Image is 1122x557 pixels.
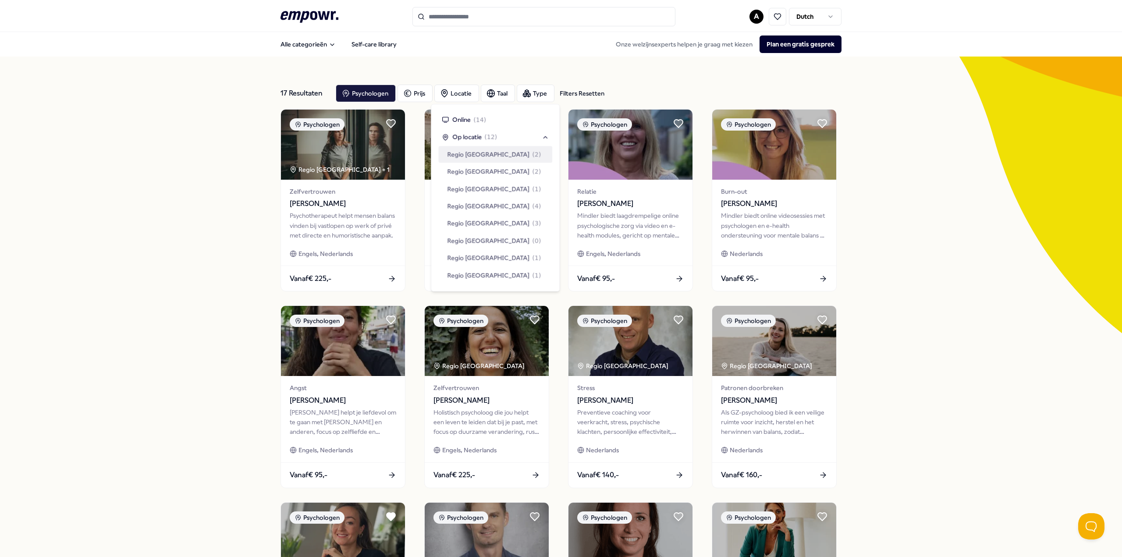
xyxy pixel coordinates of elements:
img: package image [425,110,549,180]
div: Mindler biedt laagdrempelige online psychologische zorg via video en e-health modules, gericht op... [577,211,684,240]
img: package image [712,110,836,180]
button: Alle categorieën [273,35,343,53]
div: Holistisch psycholoog die jou helpt een leven te leiden dat bij je past, met focus op duurzame ve... [433,408,540,437]
div: Mindler biedt online videosessies met psychologen en e-health ondersteuning voor mentale balans e... [721,211,827,240]
span: ( 1 ) [532,253,541,263]
div: Suggestions [438,111,552,284]
div: Als GZ-psycholoog bied ik een veilige ruimte voor inzicht, herstel en het herwinnen van balans, z... [721,408,827,437]
span: ( 14 ) [473,115,486,124]
a: package imagePsychologenBurn-out[PERSON_NAME]Mindler biedt online videosessies met psychologen en... [712,109,837,291]
div: Filters Resetten [560,89,604,98]
span: Vanaf € 225,- [433,469,475,481]
span: Op locatie [452,132,482,142]
a: package imagePsychologenRegio [GEOGRAPHIC_DATA] Zelfvertrouwen[PERSON_NAME]Holistisch psycholoog ... [424,305,549,488]
span: [PERSON_NAME] [290,198,396,209]
span: Nederlands [730,445,763,455]
span: [PERSON_NAME] [721,395,827,406]
div: Psychologen [721,118,776,131]
span: [PERSON_NAME] [577,198,684,209]
div: Psychologen [721,511,776,524]
span: Regio [GEOGRAPHIC_DATA] [447,270,529,280]
div: Psychologen [433,511,488,524]
div: Regio [GEOGRAPHIC_DATA] [721,361,813,371]
button: Psychologen [336,85,396,102]
span: Regio [GEOGRAPHIC_DATA] [447,184,529,194]
button: A [749,10,763,24]
div: 17 Resultaten [280,85,329,102]
div: Psychologen [290,315,344,327]
span: Vanaf € 140,- [577,469,619,481]
div: Psychologen [433,315,488,327]
div: Psychologen [721,315,776,327]
span: Regio [GEOGRAPHIC_DATA] [447,201,529,211]
span: [PERSON_NAME] [433,395,540,406]
span: Vanaf € 95,- [290,469,327,481]
iframe: Help Scout Beacon - Open [1078,513,1104,539]
span: Regio [GEOGRAPHIC_DATA] [447,253,529,263]
span: ( 12 ) [484,132,497,142]
span: Nederlands [730,249,763,259]
div: Psychologen [577,118,632,131]
a: package imagePsychologenRegio [GEOGRAPHIC_DATA] + 1Zelfvertrouwen[PERSON_NAME]Psychotherapeut hel... [280,109,405,291]
span: Regio [GEOGRAPHIC_DATA] [447,219,529,228]
a: package imagePsychologenRegio [GEOGRAPHIC_DATA] Patronen doorbreken[PERSON_NAME]Psycholoog en sys... [424,109,549,291]
span: ( 4 ) [532,201,541,211]
img: package image [425,306,549,376]
div: Regio [GEOGRAPHIC_DATA] [433,361,526,371]
nav: Main [273,35,404,53]
img: package image [281,306,405,376]
span: Engels, Nederlands [298,249,353,259]
button: Taal [481,85,515,102]
span: ( 3 ) [532,219,541,228]
div: Psychologen [290,511,344,524]
span: ( 2 ) [532,149,541,159]
span: [PERSON_NAME] [721,198,827,209]
span: Stress [577,383,684,393]
div: [PERSON_NAME] helpt je liefdevol om te gaan met [PERSON_NAME] en anderen, focus op zelfliefde en ... [290,408,396,437]
button: Plan een gratis gesprek [760,35,841,53]
img: package image [712,306,836,376]
div: Regio [GEOGRAPHIC_DATA] [577,361,670,371]
span: Nederlands [586,445,619,455]
div: Regio [GEOGRAPHIC_DATA] + 1 [290,165,390,174]
button: Prijs [398,85,433,102]
span: Zelfvertrouwen [433,383,540,393]
span: Engels, Nederlands [586,249,640,259]
span: ( 0 ) [532,236,541,245]
span: Regio [GEOGRAPHIC_DATA] [447,149,529,159]
div: Preventieve coaching voor veerkracht, stress, psychische klachten, persoonlijke effectiviteit, ge... [577,408,684,437]
div: Onze welzijnsexperts helpen je graag met kiezen [609,35,841,53]
span: Online [452,115,471,124]
div: Psychologen [577,315,632,327]
img: package image [568,110,692,180]
img: package image [281,110,405,180]
span: Engels, Nederlands [298,445,353,455]
a: package imagePsychologenAngst[PERSON_NAME][PERSON_NAME] helpt je liefdevol om te gaan met [PERSON... [280,305,405,488]
img: package image [568,306,692,376]
span: Patronen doorbreken [721,383,827,393]
button: Type [517,85,554,102]
span: [PERSON_NAME] [290,395,396,406]
span: ( 1 ) [532,270,541,280]
span: Angst [290,383,396,393]
span: ( 2 ) [532,167,541,177]
span: Zelfvertrouwen [290,187,396,196]
a: package imagePsychologenRegio [GEOGRAPHIC_DATA] Stress[PERSON_NAME]Preventieve coaching voor veer... [568,305,693,488]
button: Locatie [434,85,479,102]
span: Vanaf € 225,- [290,273,331,284]
input: Search for products, categories or subcategories [412,7,675,26]
span: Regio [GEOGRAPHIC_DATA] [447,236,529,245]
span: [PERSON_NAME] [577,395,684,406]
span: Relatie [577,187,684,196]
div: Psychologen [577,511,632,524]
span: Regio [GEOGRAPHIC_DATA] [447,167,529,177]
a: Self-care library [344,35,404,53]
a: package imagePsychologenRegio [GEOGRAPHIC_DATA] Patronen doorbreken[PERSON_NAME]Als GZ-psycholoog... [712,305,837,488]
span: Burn-out [721,187,827,196]
span: Vanaf € 95,- [577,273,615,284]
